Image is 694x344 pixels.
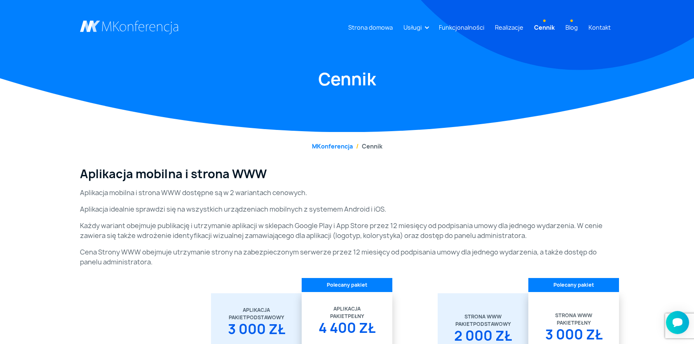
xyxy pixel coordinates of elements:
nav: breadcrumb [80,142,614,151]
div: Strona WWW [533,312,614,319]
a: Realizacje [492,20,527,35]
a: Cennik [531,20,558,35]
div: Podstawowy [216,314,297,321]
p: Cena Strony WWW obejmuje utrzymanie strony na zabezpieczonym serwerze przez 12 miesięcy od podpis... [80,247,614,267]
span: Pakiet [330,313,348,320]
div: Pełny [307,313,387,320]
p: Aplikacja idealnie sprawdzi się na wszystkich urządzeniach mobilnych z systemem Android i iOS. [80,204,614,214]
div: Aplikacja [307,305,387,313]
li: Cennik [353,142,382,151]
div: 3 000 zł [216,321,297,344]
h1: Cennik [80,68,614,90]
p: Każdy wariant obejmuje publikację i utrzymanie aplikacji w sklepach Google Play i App Store przez... [80,221,614,240]
a: Kontakt [585,20,614,35]
p: Aplikacja mobilna i strona WWW dostępne są w 2 wariantach cenowych. [80,188,614,198]
span: Pakiet [229,314,246,321]
a: Strona domowa [345,20,396,35]
div: 4 400 zł [307,320,387,342]
a: Usługi [400,20,425,35]
div: Strona WWW [443,313,523,320]
span: Pakiet [455,320,473,328]
a: MKonferencja [312,142,353,150]
div: Aplikacja [216,306,297,314]
a: Funkcjonalności [436,20,488,35]
div: Pełny [533,319,614,327]
iframe: Smartsupp widget button [666,311,689,334]
div: Podstawowy [443,320,523,328]
span: Pakiet [557,319,574,327]
a: Blog [562,20,581,35]
h3: Aplikacja mobilna i strona WWW [80,167,614,181]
